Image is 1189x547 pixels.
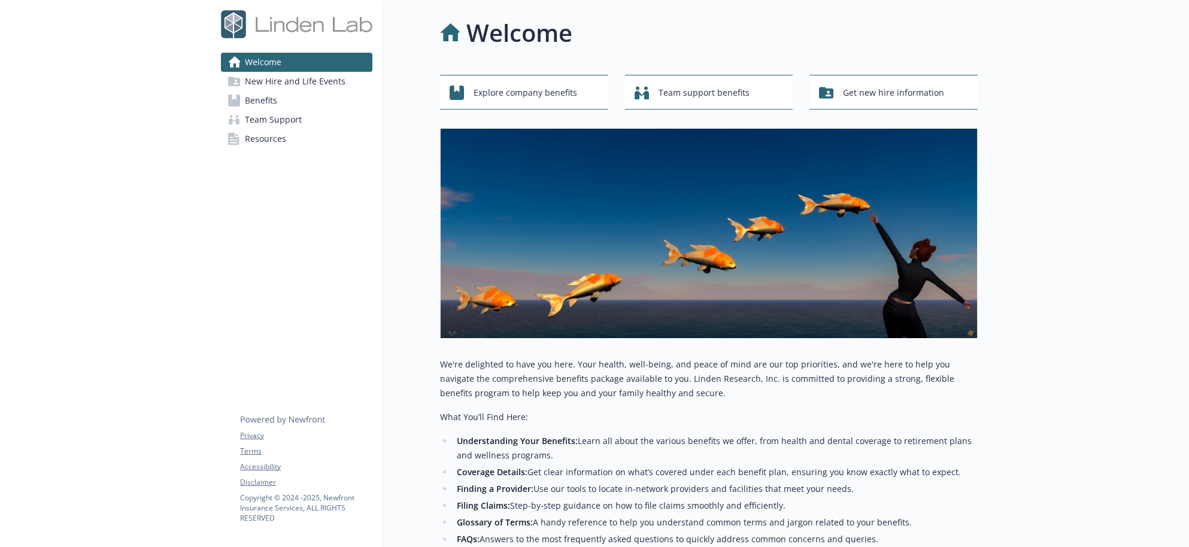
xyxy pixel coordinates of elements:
span: New Hire and Life Events [245,72,345,91]
span: Explore company benefits [474,81,577,104]
p: Copyright © 2024 - 2025 , Newfront Insurance Services, ALL RIGHTS RESERVED [240,493,372,523]
strong: Coverage Details: [457,466,527,478]
button: Team support benefits [625,75,793,110]
img: overview page banner [440,129,978,338]
strong: Understanding Your Benefits: [457,435,578,446]
a: Privacy [240,430,372,441]
li: Step-by-step guidance on how to file claims smoothly and efficiently. [453,499,978,513]
a: Disclaimer [240,477,372,488]
span: Team support benefits [659,81,750,104]
li: Get clear information on what’s covered under each benefit plan, ensuring you know exactly what t... [453,465,978,479]
p: We're delighted to have you here. Your health, well-being, and peace of mind are our top prioriti... [440,357,978,400]
button: Explore company benefits [440,75,608,110]
li: Answers to the most frequently asked questions to quickly address common concerns and queries. [453,532,978,546]
strong: Glossary of Terms: [457,516,533,528]
span: Get new hire information [843,81,944,104]
span: Team Support [245,110,302,129]
a: Benefits [221,91,372,110]
a: Team Support [221,110,372,129]
strong: Finding a Provider: [457,483,533,494]
li: Learn all about the various benefits we offer, from health and dental coverage to retirement plan... [453,434,978,463]
a: Accessibility [240,461,372,472]
span: Benefits [245,91,277,110]
span: Welcome [245,53,281,72]
span: Resources [245,129,286,148]
li: A handy reference to help you understand common terms and jargon related to your benefits. [453,515,978,530]
a: Resources [221,129,372,148]
h1: Welcome [466,15,572,51]
a: New Hire and Life Events [221,72,372,91]
li: Use our tools to locate in-network providers and facilities that meet your needs. [453,482,978,496]
p: What You’ll Find Here: [440,410,978,424]
button: Get new hire information [809,75,978,110]
strong: FAQs: [457,533,480,545]
a: Terms [240,446,372,457]
strong: Filing Claims: [457,500,510,511]
a: Welcome [221,53,372,72]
